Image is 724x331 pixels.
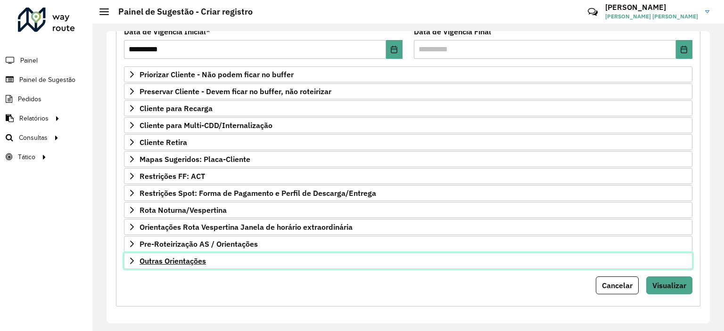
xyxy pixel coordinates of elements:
[140,71,294,78] span: Priorizar Cliente - Não podem ficar no buffer
[386,40,403,59] button: Choose Date
[676,40,692,59] button: Choose Date
[140,172,205,180] span: Restrições FF: ACT
[140,88,331,95] span: Preservar Cliente - Devem ficar no buffer, não roteirizar
[124,168,692,184] a: Restrições FF: ACT
[19,133,48,143] span: Consultas
[124,117,692,133] a: Cliente para Multi-CDD/Internalização
[124,202,692,218] a: Rota Noturna/Vespertina
[646,276,692,294] button: Visualizar
[20,56,38,65] span: Painel
[583,2,603,22] a: Contato Rápido
[124,236,692,252] a: Pre-Roteirização AS / Orientações
[124,83,692,99] a: Preservar Cliente - Devem ficar no buffer, não roteirizar
[602,281,633,290] span: Cancelar
[140,206,227,214] span: Rota Noturna/Vespertina
[18,94,41,104] span: Pedidos
[124,253,692,269] a: Outras Orientações
[140,240,258,248] span: Pre-Roteirização AS / Orientações
[140,105,213,112] span: Cliente para Recarga
[124,100,692,116] a: Cliente para Recarga
[109,7,253,17] h2: Painel de Sugestão - Criar registro
[140,138,187,146] span: Cliente Retira
[140,257,206,265] span: Outras Orientações
[605,12,698,21] span: [PERSON_NAME] [PERSON_NAME]
[124,66,692,82] a: Priorizar Cliente - Não podem ficar no buffer
[124,185,692,201] a: Restrições Spot: Forma de Pagamento e Perfil de Descarga/Entrega
[18,152,35,162] span: Tático
[19,113,49,123] span: Relatórios
[596,276,639,294] button: Cancelar
[124,134,692,150] a: Cliente Retira
[124,151,692,167] a: Mapas Sugeridos: Placa-Cliente
[140,155,250,163] span: Mapas Sugeridos: Placa-Cliente
[605,3,698,12] h3: [PERSON_NAME]
[140,121,272,129] span: Cliente para Multi-CDD/Internalização
[140,189,376,197] span: Restrições Spot: Forma de Pagamento e Perfil de Descarga/Entrega
[124,219,692,235] a: Orientações Rota Vespertina Janela de horário extraordinária
[140,223,353,231] span: Orientações Rota Vespertina Janela de horário extraordinária
[652,281,686,290] span: Visualizar
[19,75,75,85] span: Painel de Sugestão
[124,26,210,37] label: Data de Vigência Inicial
[414,26,491,37] label: Data de Vigência Final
